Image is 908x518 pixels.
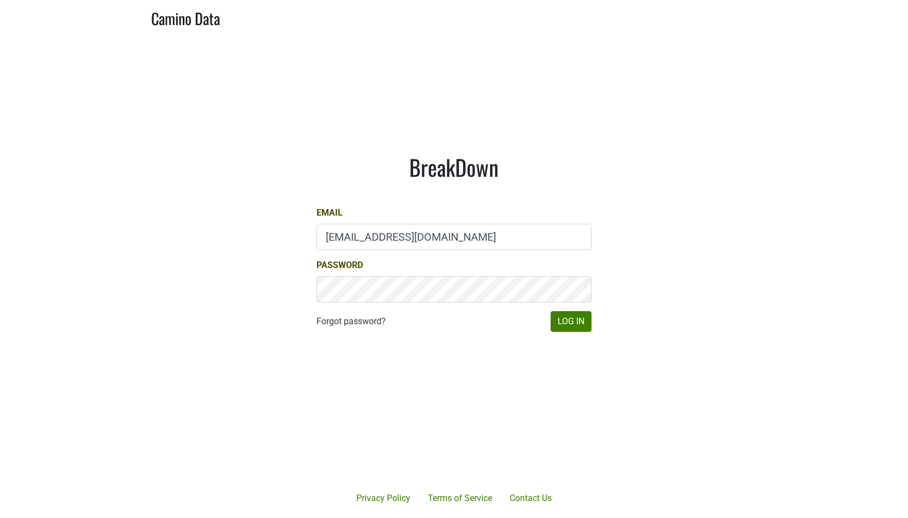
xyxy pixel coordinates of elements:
button: Log In [551,311,592,332]
a: Camino Data [151,4,220,30]
label: Email [316,206,343,219]
a: Terms of Service [419,487,501,509]
a: Forgot password? [316,315,386,328]
label: Password [316,259,363,272]
a: Privacy Policy [348,487,419,509]
h1: BreakDown [316,154,592,180]
a: Contact Us [501,487,560,509]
